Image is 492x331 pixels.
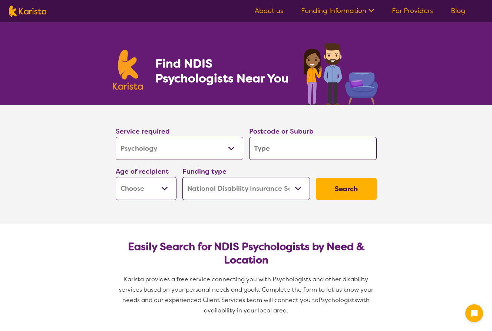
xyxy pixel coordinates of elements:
[255,6,283,15] a: About us
[122,240,371,267] h2: Easily Search for NDIS Psychologists by Need & Location
[155,56,293,86] h1: Find NDIS Psychologists Near You
[392,6,433,15] a: For Providers
[182,167,227,176] label: Funding type
[301,40,380,105] img: psychology
[301,6,374,15] a: Funding Information
[318,296,357,304] span: Psychologists
[249,127,314,136] label: Postcode or Suburb
[316,178,377,200] button: Search
[451,6,465,15] a: Blog
[113,50,143,90] img: Karista logo
[9,6,46,17] img: Karista logo
[249,137,377,160] input: Type
[119,275,375,304] span: Karista provides a free service connecting you with Psychologists and other disability services b...
[116,167,169,176] label: Age of recipient
[116,127,170,136] label: Service required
